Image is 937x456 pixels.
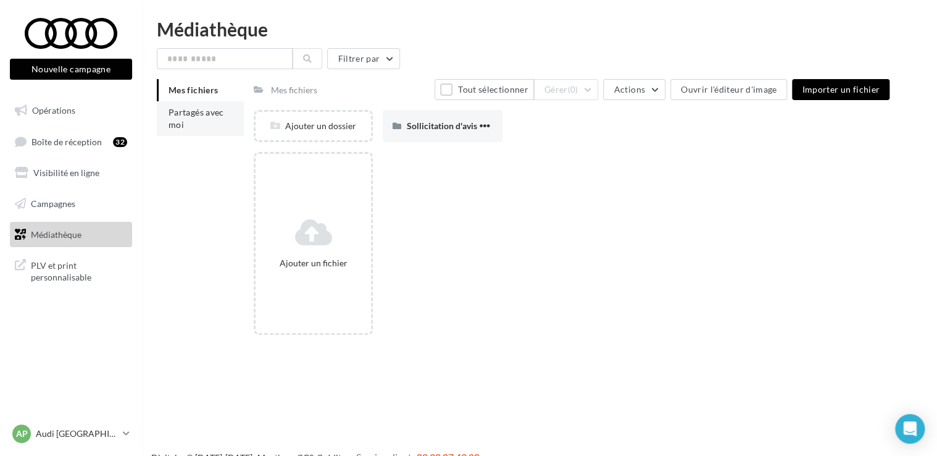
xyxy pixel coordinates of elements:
[603,79,665,100] button: Actions
[802,84,880,95] span: Importer un fichier
[895,414,925,444] div: Open Intercom Messenger
[31,229,81,239] span: Médiathèque
[157,20,922,38] div: Médiathèque
[10,422,132,445] a: AP Audi [GEOGRAPHIC_DATA] 16
[271,84,317,96] div: Mes fichiers
[113,137,127,147] div: 32
[406,120,477,131] span: Sollicitation d'avis
[614,84,644,95] span: Actions
[31,136,102,146] span: Boîte de réception
[7,252,135,289] a: PLV et print personnalisable
[31,198,75,209] span: Campagnes
[260,257,366,269] div: Ajouter un fichier
[534,79,599,100] button: Gérer(0)
[7,191,135,217] a: Campagnes
[16,428,28,440] span: AP
[670,79,787,100] button: Ouvrir l'éditeur d'image
[7,98,135,124] a: Opérations
[36,428,118,440] p: Audi [GEOGRAPHIC_DATA] 16
[7,222,135,248] a: Médiathèque
[10,59,132,80] button: Nouvelle campagne
[32,105,75,116] span: Opérations
[792,79,889,100] button: Importer un fichier
[33,167,99,178] span: Visibilité en ligne
[435,79,533,100] button: Tout sélectionner
[169,85,218,95] span: Mes fichiers
[7,160,135,186] a: Visibilité en ligne
[31,257,127,284] span: PLV et print personnalisable
[256,120,371,132] div: Ajouter un dossier
[568,85,578,95] span: (0)
[7,129,135,155] a: Boîte de réception32
[327,48,400,69] button: Filtrer par
[169,107,224,130] span: Partagés avec moi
